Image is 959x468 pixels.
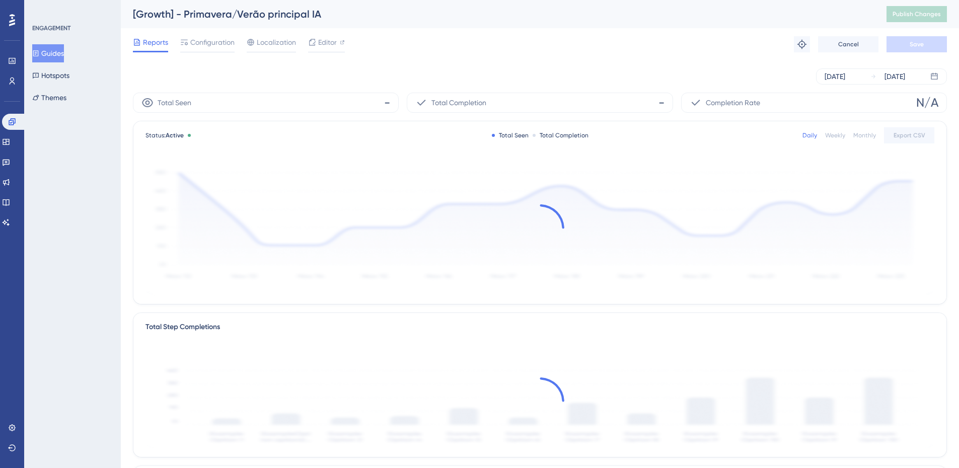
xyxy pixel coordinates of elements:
[190,36,235,48] span: Configuration
[492,131,529,139] div: Total Seen
[318,36,337,48] span: Editor
[145,321,220,333] div: Total Step Completions
[533,131,588,139] div: Total Completion
[893,10,941,18] span: Publish Changes
[910,40,924,48] span: Save
[143,36,168,48] span: Reports
[887,6,947,22] button: Publish Changes
[32,44,64,62] button: Guides
[32,24,70,32] div: ENGAGEMENT
[884,127,934,143] button: Export CSV
[884,70,905,83] div: [DATE]
[658,95,665,111] span: -
[32,89,66,107] button: Themes
[145,131,184,139] span: Status:
[706,97,760,109] span: Completion Rate
[32,66,69,85] button: Hotspots
[257,36,296,48] span: Localization
[853,131,876,139] div: Monthly
[916,95,938,111] span: N/A
[431,97,486,109] span: Total Completion
[838,40,859,48] span: Cancel
[887,36,947,52] button: Save
[158,97,191,109] span: Total Seen
[894,131,925,139] span: Export CSV
[166,132,184,139] span: Active
[133,7,861,21] div: [Growth] - Primavera/Verão principal IA
[825,131,845,139] div: Weekly
[818,36,878,52] button: Cancel
[384,95,390,111] span: -
[825,70,845,83] div: [DATE]
[802,131,817,139] div: Daily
